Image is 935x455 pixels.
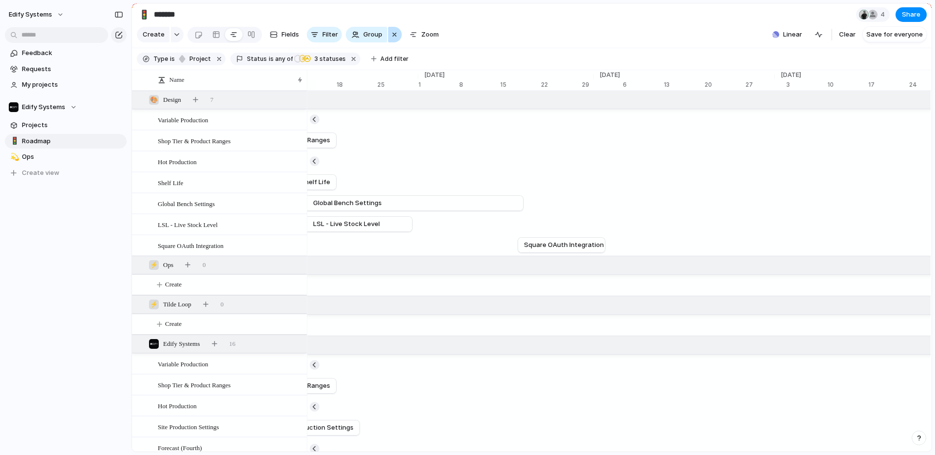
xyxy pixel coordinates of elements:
button: 💫 [9,152,19,162]
div: 13 [664,80,705,89]
button: Linear [768,27,806,42]
span: [DATE] [418,70,450,80]
button: Create view [5,166,127,180]
span: 4 [880,10,888,19]
button: Filter [307,27,342,42]
span: Global Bench Settings [313,198,382,208]
div: 22 [541,80,582,89]
button: Edify Systems [5,100,127,114]
button: Group [346,27,387,42]
span: Linear [783,30,802,39]
div: 8 [459,80,500,89]
span: Design [163,95,181,105]
span: Create view [22,168,59,178]
span: Create [143,30,165,39]
span: any of [274,55,293,63]
span: Shop Tier & Product Ranges [158,135,231,146]
span: Ops [163,260,173,270]
span: Create [165,280,182,289]
span: Square OAuth Integration [158,240,224,251]
span: Roadmap [22,136,123,146]
div: 27 [746,80,775,89]
div: 20 [705,80,746,89]
button: Add filter [365,52,414,66]
div: 6 [623,80,664,89]
div: 🚦 [10,135,17,147]
span: Variable Production [158,358,208,369]
button: Create [137,27,169,42]
span: is [269,55,274,63]
span: Tilde Loop [163,300,191,309]
div: 🚦 [139,8,150,21]
button: Fields [266,27,303,42]
span: Forecast (Fourth) [158,442,202,453]
span: Zoom [421,30,439,39]
span: Share [902,10,920,19]
a: Requests [5,62,127,76]
div: 29 [582,80,594,89]
span: project [187,55,211,63]
div: ⚡ [149,300,159,309]
button: is [168,54,177,64]
span: Edify Systems [22,102,65,112]
span: Create [165,319,182,329]
span: Hot Production [158,400,197,411]
span: Shelf Life [158,177,183,188]
span: Ops [22,152,123,162]
span: Square OAuth Integration [524,240,604,250]
button: Create [142,314,322,334]
span: Edify Systems [9,10,52,19]
span: statuses [312,55,346,63]
span: [DATE] [775,70,807,80]
span: Fields [281,30,299,39]
a: Projects [5,118,127,133]
span: Add filter [380,55,409,63]
a: Global Bench Settings [267,196,517,210]
span: 0 [221,300,224,309]
span: is [170,55,175,63]
span: Shelf Life [300,177,330,187]
a: Square OAuth Integration [524,238,599,252]
span: Site Production Settings [277,423,354,433]
a: 💫Ops [5,150,127,164]
a: 🚦Roadmap [5,134,127,149]
div: 15 [500,80,541,89]
div: ⚡ [149,260,159,270]
span: LSL - Live Stock Level [158,219,218,230]
button: 🚦 [136,7,152,22]
span: 0 [203,260,206,270]
span: Group [363,30,382,39]
span: Projects [22,120,123,130]
span: Variable Production [158,114,208,125]
span: Save for everyone [866,30,923,39]
span: Global Bench Settings [158,198,215,209]
div: 10 [827,80,868,89]
div: 🎨 [149,95,159,105]
span: Edify Systems [163,339,200,349]
span: Site Production Settings [158,421,219,432]
button: Create [142,275,322,295]
span: [DATE] [594,70,626,80]
span: Type [153,55,168,63]
a: Feedback [5,46,127,60]
div: 11 [296,80,337,89]
span: Filter [322,30,338,39]
div: 3 [786,80,827,89]
button: 🚦 [9,136,19,146]
span: 7 [210,95,214,105]
div: 25 [377,80,418,89]
span: Status [247,55,267,63]
button: Save for everyone [862,27,927,42]
div: 18 [337,80,377,89]
button: project [176,54,213,64]
button: isany of [267,54,295,64]
a: My projects [5,77,127,92]
span: Shop Tier & Product Ranges [158,379,231,390]
span: 16 [229,339,235,349]
span: LSL - Live Stock Level [313,219,380,229]
button: Share [896,7,927,22]
button: Clear [835,27,860,42]
span: Hot Production [158,156,197,167]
